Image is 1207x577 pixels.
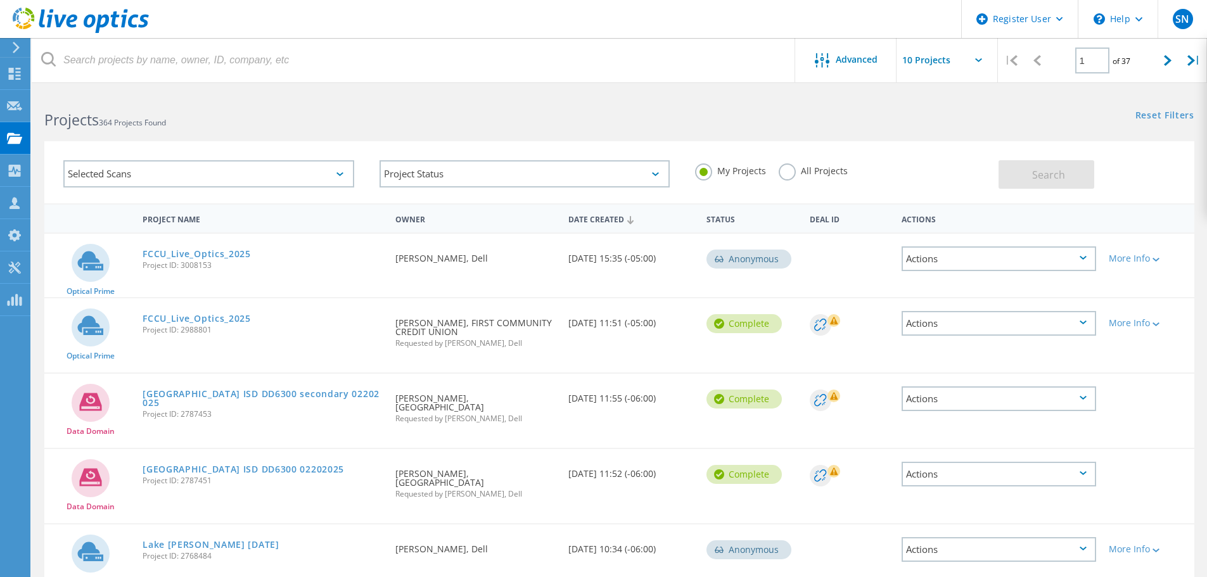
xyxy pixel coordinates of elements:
[143,552,383,560] span: Project ID: 2768484
[13,27,149,35] a: Live Optics Dashboard
[380,160,670,187] div: Project Status
[32,38,796,82] input: Search projects by name, owner, ID, company, etc
[1109,545,1188,554] div: More Info
[1135,111,1194,122] a: Reset Filters
[63,160,354,187] div: Selected Scans
[706,390,782,409] div: Complete
[136,206,389,230] div: Project Name
[562,449,700,491] div: [DATE] 11:52 (-06:00)
[1094,13,1105,25] svg: \n
[902,537,1096,562] div: Actions
[395,415,555,422] span: Requested by [PERSON_NAME], Dell
[706,540,791,559] div: Anonymous
[143,540,279,549] a: Lake [PERSON_NAME] [DATE]
[67,428,115,435] span: Data Domain
[143,314,251,323] a: FCCU_Live_Optics_2025
[562,374,700,415] div: [DATE] 11:55 (-06:00)
[1181,38,1207,83] div: |
[999,160,1094,189] button: Search
[1113,56,1130,67] span: of 37
[143,465,344,474] a: [GEOGRAPHIC_DATA] ISD DD6300 02202025
[389,449,561,510] div: [PERSON_NAME], [GEOGRAPHIC_DATA]
[395,339,555,347] span: Requested by [PERSON_NAME], Dell
[1175,14,1189,24] span: SN
[902,246,1096,271] div: Actions
[902,311,1096,336] div: Actions
[706,465,782,484] div: Complete
[67,288,115,295] span: Optical Prime
[706,250,791,269] div: Anonymous
[389,234,561,276] div: [PERSON_NAME], Dell
[143,250,251,258] a: FCCU_Live_Optics_2025
[395,490,555,498] span: Requested by [PERSON_NAME], Dell
[902,386,1096,411] div: Actions
[700,206,803,230] div: Status
[695,163,766,175] label: My Projects
[1109,254,1188,263] div: More Info
[998,38,1024,83] div: |
[99,117,166,128] span: 364 Projects Found
[389,524,561,566] div: [PERSON_NAME], Dell
[706,314,782,333] div: Complete
[779,163,848,175] label: All Projects
[67,503,115,510] span: Data Domain
[562,298,700,340] div: [DATE] 11:51 (-05:00)
[143,262,383,269] span: Project ID: 3008153
[562,206,700,231] div: Date Created
[895,206,1102,230] div: Actions
[1032,168,1065,182] span: Search
[389,206,561,230] div: Owner
[143,410,383,418] span: Project ID: 2787453
[1109,319,1188,327] div: More Info
[389,374,561,435] div: [PERSON_NAME], [GEOGRAPHIC_DATA]
[836,55,878,64] span: Advanced
[44,110,99,130] b: Projects
[389,298,561,360] div: [PERSON_NAME], FIRST COMMUNITY CREDIT UNION
[143,326,383,334] span: Project ID: 2988801
[562,524,700,566] div: [DATE] 10:34 (-06:00)
[562,234,700,276] div: [DATE] 15:35 (-05:00)
[143,390,383,407] a: [GEOGRAPHIC_DATA] ISD DD6300 secondary 02202025
[143,477,383,485] span: Project ID: 2787451
[902,462,1096,486] div: Actions
[803,206,895,230] div: Deal Id
[67,352,115,360] span: Optical Prime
